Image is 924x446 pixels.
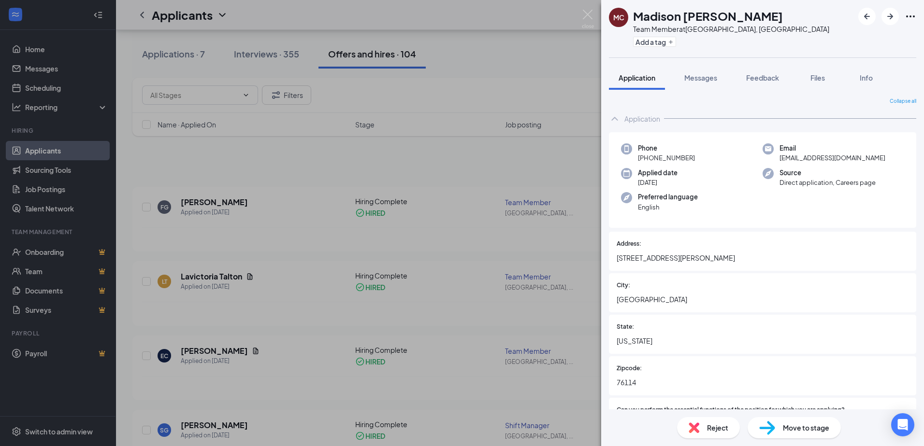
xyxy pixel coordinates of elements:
span: [US_STATE] [617,335,909,346]
span: Phone [638,143,695,153]
span: Applied date [638,168,678,178]
svg: Plus [668,39,674,45]
span: [PHONE_NUMBER] [638,153,695,163]
span: Reject [707,422,728,433]
span: 76114 [617,377,909,388]
div: Team Member at [GEOGRAPHIC_DATA], [GEOGRAPHIC_DATA] [633,24,829,34]
span: Feedback [746,73,779,82]
span: Files [810,73,825,82]
span: English [638,202,698,212]
button: ArrowRight [881,8,899,25]
svg: ArrowRight [884,11,896,22]
span: City: [617,281,630,290]
span: State: [617,322,634,332]
span: [EMAIL_ADDRESS][DOMAIN_NAME] [780,153,885,163]
span: Can you perform the essential functions of the position for which you are applying? [617,405,845,415]
button: PlusAdd a tag [633,37,676,47]
span: [DATE] [638,178,678,187]
span: Preferred language [638,192,698,202]
svg: Ellipses [905,11,916,22]
span: Email [780,143,885,153]
div: MC [613,13,624,22]
div: Open Intercom Messenger [891,413,914,436]
button: ArrowLeftNew [858,8,876,25]
span: Address: [617,239,641,249]
span: [STREET_ADDRESS][PERSON_NAME] [617,252,909,263]
span: Move to stage [783,422,829,433]
span: [GEOGRAPHIC_DATA] [617,294,909,305]
span: Direct application, Careers page [780,178,876,187]
h1: Madison [PERSON_NAME] [633,8,783,24]
svg: ChevronUp [609,113,621,125]
span: Collapse all [890,98,916,105]
span: Zipcode: [617,364,642,373]
span: Application [619,73,655,82]
span: Info [860,73,873,82]
div: Application [624,114,660,124]
span: Source [780,168,876,178]
svg: ArrowLeftNew [861,11,873,22]
span: Messages [684,73,717,82]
